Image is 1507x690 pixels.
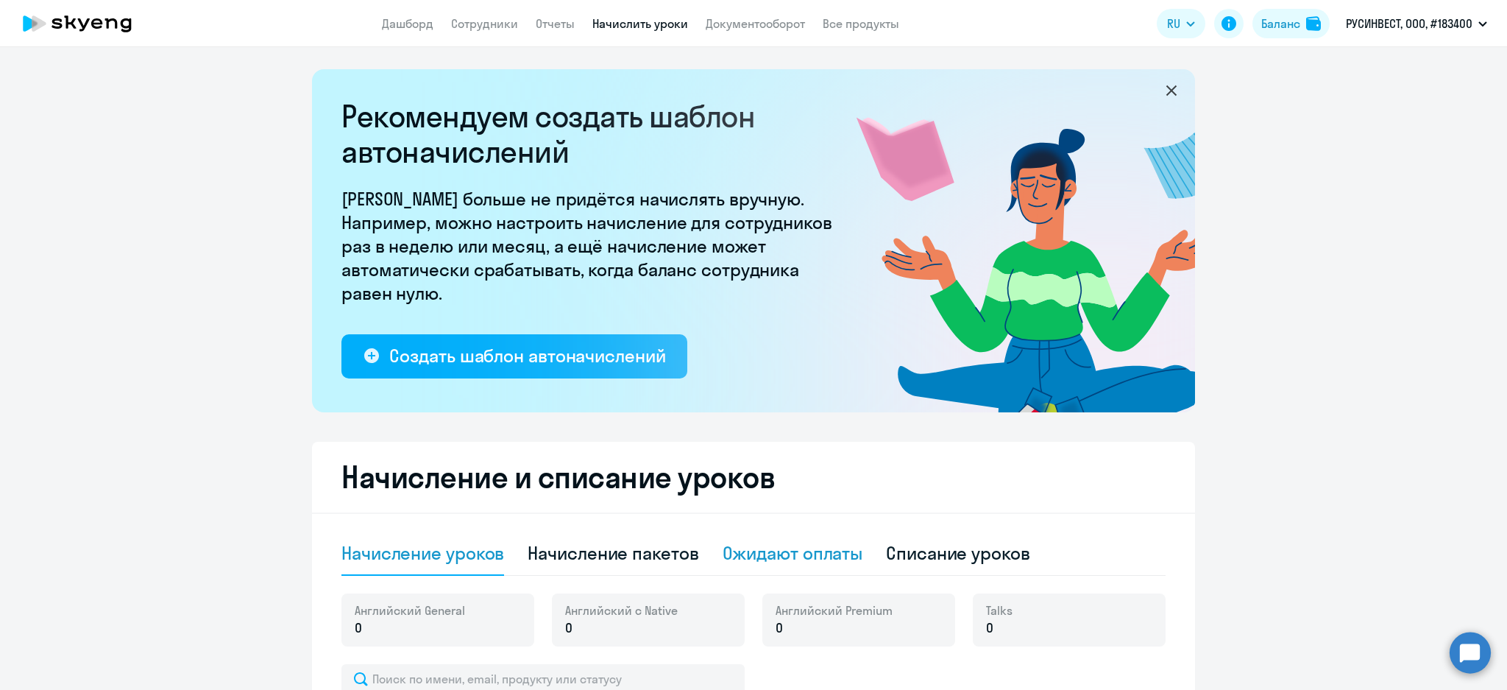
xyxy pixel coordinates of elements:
[1306,16,1321,31] img: balance
[565,619,572,638] span: 0
[986,602,1013,619] span: Talks
[823,16,899,31] a: Все продукты
[355,619,362,638] span: 0
[355,602,465,619] span: Английский General
[592,16,688,31] a: Начислить уроки
[341,99,842,169] h2: Рекомендуем создать шаблон автоначислений
[1167,15,1180,32] span: RU
[389,344,665,367] div: Создать шаблон автоначислений
[341,187,842,305] p: [PERSON_NAME] больше не придётся начислять вручную. Например, можно настроить начисление для сотр...
[451,16,518,31] a: Сотрудники
[1252,9,1330,38] button: Балансbalance
[706,16,805,31] a: Документооборот
[341,334,687,379] button: Создать шаблон автоначислений
[536,16,575,31] a: Отчеты
[341,460,1166,495] h2: Начисление и списание уроков
[1261,15,1300,32] div: Баланс
[1346,15,1472,32] p: РУСИНВЕСТ, ООО, #183400
[528,541,698,565] div: Начисление пакетов
[886,541,1030,565] div: Списание уроков
[565,602,678,619] span: Английский с Native
[986,619,993,638] span: 0
[776,602,893,619] span: Английский Premium
[341,541,504,565] div: Начисление уроков
[723,541,863,565] div: Ожидают оплаты
[776,619,783,638] span: 0
[382,16,433,31] a: Дашборд
[1338,6,1494,41] button: РУСИНВЕСТ, ООО, #183400
[1157,9,1205,38] button: RU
